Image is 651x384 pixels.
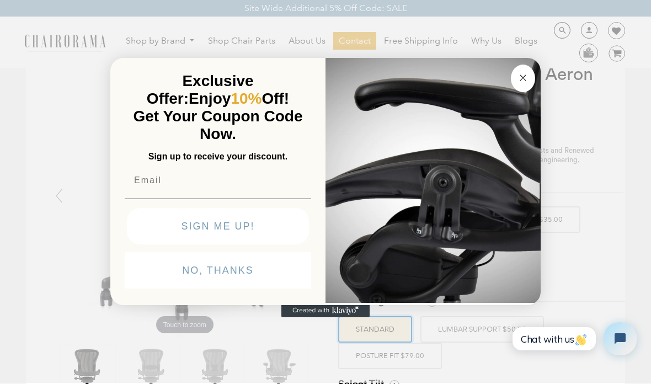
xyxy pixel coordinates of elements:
[231,90,262,107] span: 10%
[500,313,646,365] iframe: Tidio Chat
[511,65,535,92] button: Close dialog
[147,72,254,107] span: Exclusive Offer:
[148,152,287,161] span: Sign up to receive your discount.
[325,56,541,303] img: 92d77583-a095-41f6-84e7-858462e0427a.jpeg
[189,90,289,107] span: Enjoy Off!
[281,304,370,317] a: Created with Klaviyo - opens in a new tab
[125,252,311,289] button: NO, THANKS
[127,208,309,244] button: SIGN ME UP!
[134,108,303,142] span: Get Your Coupon Code Now.
[125,169,311,191] input: Email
